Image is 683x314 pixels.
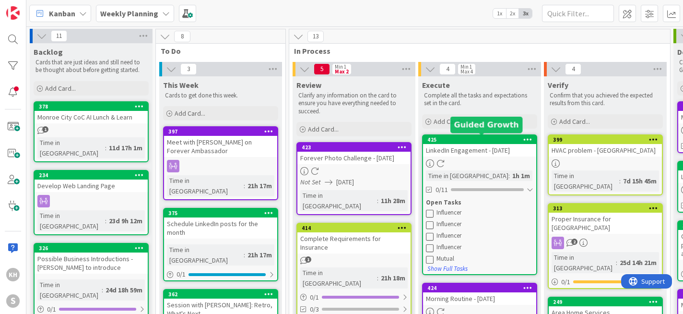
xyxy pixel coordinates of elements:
[298,92,410,115] p: Clarify any information on the card to ensure you have everything needed to succeed.
[423,284,536,305] div: 424Morning Routine - [DATE]
[559,117,590,126] span: Add Card...
[619,176,621,186] span: :
[617,257,659,268] div: 25d 14h 21m
[510,170,532,181] div: 1h 1m
[427,136,536,143] div: 425
[422,80,450,90] span: Execute
[300,178,321,186] i: Not Set
[552,252,616,273] div: Time in [GEOGRAPHIC_DATA]
[37,279,102,301] div: Time in [GEOGRAPHIC_DATA]
[423,135,536,157] div: 425LinkedIn Engagement - [DATE]
[549,276,662,288] div: 0/1
[297,291,411,303] div: 0/1
[296,142,412,215] a: 423Forever Photo Challenge - [DATE]Not Set[DATE]Time in [GEOGRAPHIC_DATA]:11h 28m
[549,213,662,234] div: Proper Insurance for [GEOGRAPHIC_DATA]
[297,224,411,232] div: 414
[42,126,48,133] span: 1
[35,253,148,274] div: Possible Business Introductions - [PERSON_NAME] to introduce
[548,80,568,90] span: Verify
[35,180,148,192] div: Develop Web Landing Page
[174,31,190,42] span: 8
[244,181,245,191] span: :
[297,224,411,254] div: 414Complete Requirements for Insurance
[6,268,20,281] div: KH
[175,109,205,118] span: Add Card...
[164,127,277,157] div: 397Meet with [PERSON_NAME] on Forever Ambassador
[35,102,148,123] div: 378Monroe City CoC AI Lunch & Learn
[553,205,662,212] div: 313
[553,136,662,143] div: 399
[167,244,244,266] div: Time in [GEOGRAPHIC_DATA]
[164,290,277,299] div: 362
[423,135,536,144] div: 425
[103,285,145,295] div: 24d 18h 59m
[294,46,658,56] span: In Process
[164,217,277,239] div: Schedule LinkedIn posts for the month
[308,125,339,133] span: Add Card...
[163,80,199,90] span: This Week
[506,9,519,18] span: 2x
[164,209,277,239] div: 375Schedule LinkedIn posts for the month
[297,152,411,164] div: Forever Photo Challenge - [DATE]
[426,198,533,207] div: Open Tasks
[423,144,536,157] div: LinkedIn Engagement - [DATE]
[423,284,536,292] div: 424
[106,143,145,153] div: 11d 17h 1m
[45,84,76,93] span: Add Card...
[305,256,311,263] span: 1
[302,144,411,151] div: 423
[164,136,277,157] div: Meet with [PERSON_NAME] on Forever Ambassador
[314,63,330,75] span: 5
[565,63,581,75] span: 4
[436,209,533,217] div: Influencer
[436,232,533,240] div: Influencer
[553,299,662,305] div: 249
[423,292,536,305] div: Morning Routine - [DATE]
[100,9,158,18] b: Weekly Planning
[6,6,20,20] img: Visit kanbanzone.com
[616,257,617,268] span: :
[165,92,276,99] p: Cards to get done this week.
[561,277,570,287] span: 0 / 1
[434,117,464,126] span: Add Card...
[35,59,147,74] p: Cards that are just ideas and still need to be thought about before getting started.
[439,63,456,75] span: 4
[548,203,663,289] a: 313Proper Insurance for [GEOGRAPHIC_DATA]Time in [GEOGRAPHIC_DATA]:25d 14h 21m0/1
[549,204,662,234] div: 313Proper Insurance for [GEOGRAPHIC_DATA]
[37,137,105,158] div: Time in [GEOGRAPHIC_DATA]
[460,69,473,74] div: Max 4
[542,5,614,22] input: Quick Filter...
[106,216,145,226] div: 23d 9h 12m
[550,92,661,108] p: Confirm that you achieved the expected results from this card.
[49,8,75,19] span: Kanban
[460,64,472,69] div: Min 1
[6,294,20,308] div: S
[161,46,273,56] span: To Do
[35,244,148,253] div: 326
[34,101,149,162] a: 378Monroe City CoC AI Lunch & LearnTime in [GEOGRAPHIC_DATA]:11d 17h 1m
[571,239,577,245] span: 2
[436,243,533,251] div: Influencer
[549,144,662,157] div: HVAC problem - [GEOGRAPHIC_DATA]
[519,9,532,18] span: 3x
[424,92,535,108] p: Complete all the tasks and expectations set in the card.
[296,80,321,90] span: Review
[436,255,533,263] div: Mutual
[168,128,277,135] div: 397
[454,120,519,129] h5: Guided Growth
[335,64,346,69] div: Min 1
[548,134,663,195] a: 399HVAC problem - [GEOGRAPHIC_DATA]Time in [GEOGRAPHIC_DATA]:7d 15h 45m
[35,102,148,111] div: 378
[549,204,662,213] div: 313
[39,245,148,252] div: 326
[508,170,510,181] span: :
[245,181,274,191] div: 21h 17m
[378,273,408,283] div: 21h 18m
[297,232,411,254] div: Complete Requirements for Insurance
[493,9,506,18] span: 1x
[436,185,448,195] span: 0/11
[164,127,277,136] div: 397
[34,47,63,57] span: Backlog
[39,172,148,179] div: 234
[34,170,149,235] a: 234Develop Web Landing PageTime in [GEOGRAPHIC_DATA]:23d 9h 12m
